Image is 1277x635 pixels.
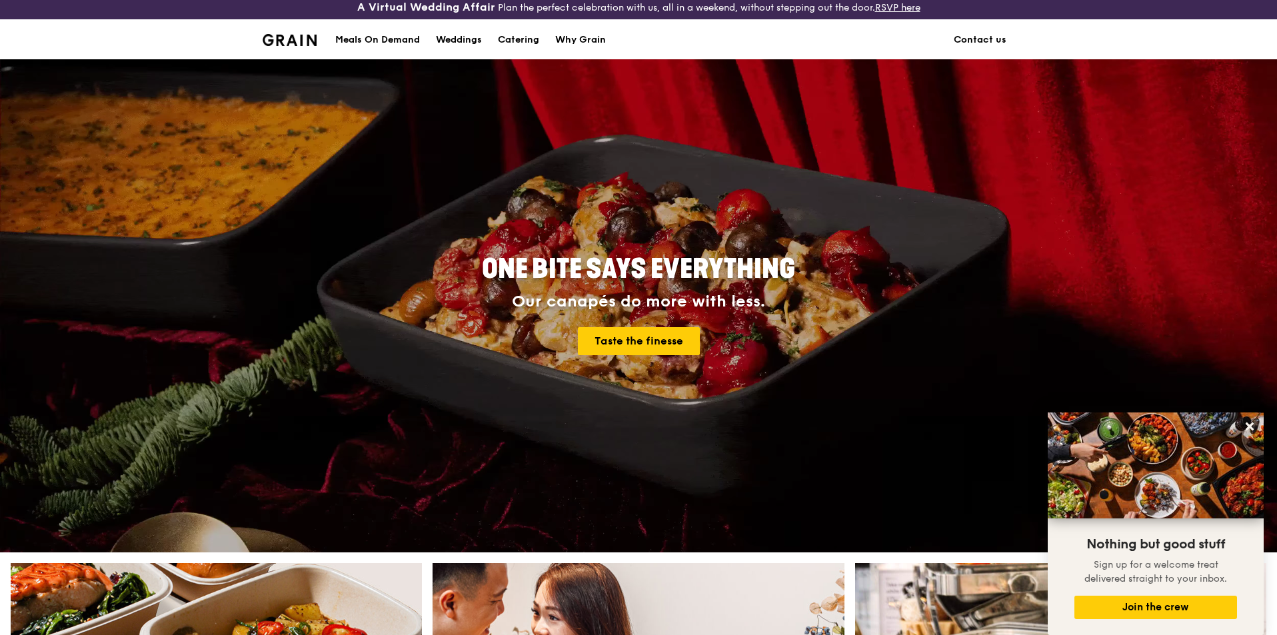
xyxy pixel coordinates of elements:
a: RSVP here [875,2,920,13]
button: Join the crew [1074,596,1237,619]
a: Catering [490,20,547,60]
div: Weddings [436,20,482,60]
a: Contact us [946,20,1014,60]
img: DSC07876-Edit02-Large.jpeg [1048,412,1264,518]
div: Meals On Demand [335,20,420,60]
h3: A Virtual Wedding Affair [357,1,495,14]
a: Taste the finesse [578,327,700,355]
img: Grain [263,34,317,46]
div: Catering [498,20,539,60]
div: Why Grain [555,20,606,60]
button: Close [1239,416,1260,437]
span: ONE BITE SAYS EVERYTHING [482,253,795,285]
div: Plan the perfect celebration with us, all in a weekend, without stepping out the door. [255,1,1022,14]
div: Our canapés do more with less. [399,293,878,311]
span: Sign up for a welcome treat delivered straight to your inbox. [1084,559,1227,584]
span: Nothing but good stuff [1086,536,1225,552]
a: Weddings [428,20,490,60]
a: GrainGrain [263,19,317,59]
a: Why Grain [547,20,614,60]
